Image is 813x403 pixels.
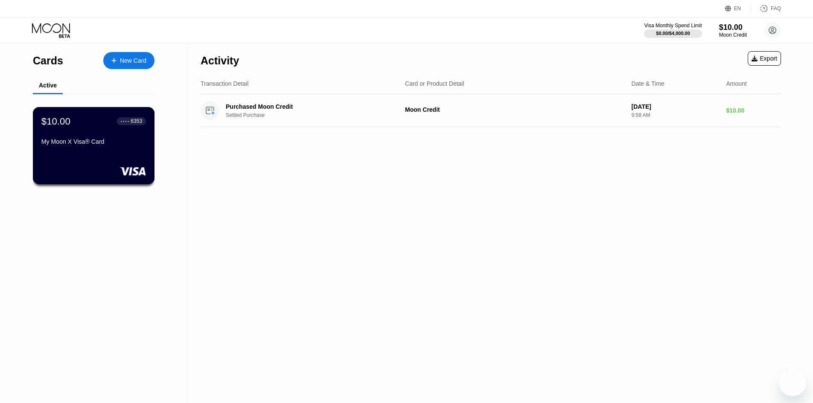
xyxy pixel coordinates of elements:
div: Active [39,82,57,89]
div: Moon Credit [405,106,625,113]
div: My Moon X Visa® Card [41,138,146,145]
div: ● ● ● ● [121,120,129,122]
div: EN [734,6,741,12]
div: FAQ [771,6,781,12]
div: Export [752,55,777,62]
div: EN [725,4,751,13]
div: Transaction Detail [201,80,248,87]
div: Visa Monthly Spend Limit$0.00/$4,000.00 [644,23,702,38]
div: FAQ [751,4,781,13]
div: Date & Time [632,80,664,87]
div: $0.00 / $4,000.00 [656,31,690,36]
div: Visa Monthly Spend Limit [644,23,702,29]
div: 6353 [131,118,142,124]
div: Settled Purchase [226,112,404,118]
div: Cards [33,55,63,67]
div: Export [748,51,781,66]
div: 9:58 AM [632,112,720,118]
div: [DATE] [632,103,720,110]
div: New Card [103,52,154,69]
div: New Card [120,57,146,64]
div: Moon Credit [719,32,747,38]
iframe: Nút để khởi chạy cửa sổ nhắn tin [779,369,806,396]
div: $10.00 [719,23,747,32]
div: $10.00 [726,107,781,114]
div: Purchased Moon Credit [226,103,391,110]
div: Card or Product Detail [405,80,464,87]
div: Purchased Moon CreditSettled PurchaseMoon Credit[DATE]9:58 AM$10.00 [201,94,781,127]
div: $10.00Moon Credit [719,23,747,38]
div: $10.00● ● ● ●6353My Moon X Visa® Card [33,107,154,184]
div: $10.00 [41,116,70,127]
div: Activity [201,55,239,67]
div: Amount [726,80,746,87]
